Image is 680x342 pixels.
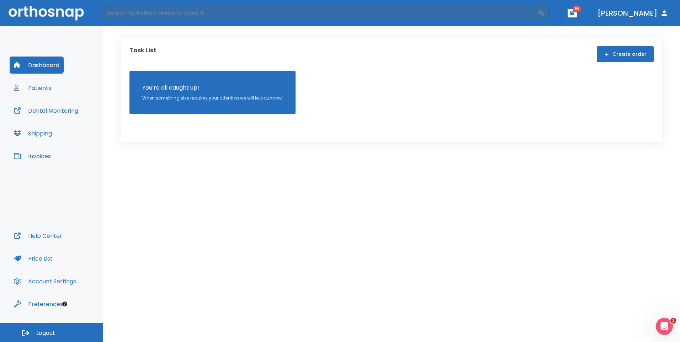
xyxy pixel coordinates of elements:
[670,318,676,324] span: 1
[10,57,64,74] button: Dashboard
[597,46,654,62] button: Create order
[595,7,671,20] button: [PERSON_NAME]
[656,318,673,335] iframe: Intercom live chat
[142,84,283,92] p: You’re all caught up!
[10,102,83,119] button: Dental Monitoring
[573,5,581,12] span: 16
[102,6,538,20] input: Search by Patient Name or Case #
[62,301,68,307] div: Tooltip anchor
[10,295,67,312] button: Preferences
[10,125,56,142] button: Shipping
[10,273,80,290] button: Account Settings
[10,250,57,267] button: Price List
[36,329,55,337] span: Logout
[10,227,67,244] button: Help Center
[10,79,55,96] button: Patients
[129,46,156,62] p: Task List
[9,6,84,20] img: Orthosnap
[142,95,283,101] p: When something else requires your attention we will let you know!
[10,148,55,165] button: Invoices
